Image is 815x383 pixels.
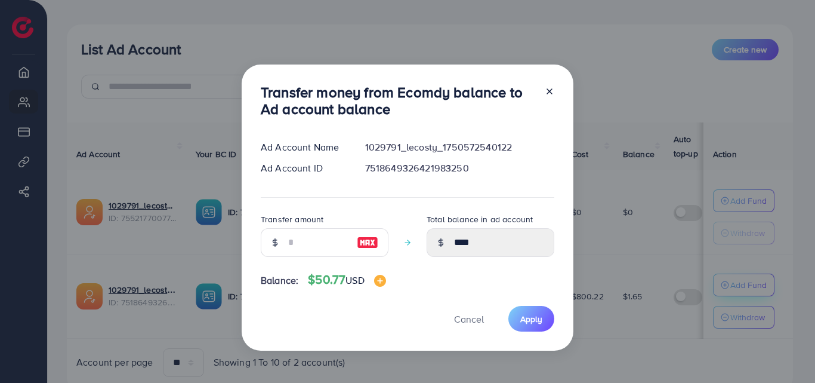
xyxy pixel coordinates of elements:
[357,235,378,250] img: image
[261,84,535,118] h3: Transfer money from Ecomdy balance to Ad account balance
[261,213,323,225] label: Transfer amount
[520,313,542,325] span: Apply
[251,161,356,175] div: Ad Account ID
[439,306,499,332] button: Cancel
[374,275,386,287] img: image
[356,140,564,154] div: 1029791_lecosty_1750572540122
[508,306,554,332] button: Apply
[764,329,806,374] iframe: Chat
[261,274,298,287] span: Balance:
[454,312,484,326] span: Cancel
[251,140,356,154] div: Ad Account Name
[427,213,533,225] label: Total balance in ad account
[345,274,364,287] span: USD
[356,161,564,175] div: 7518649326421983250
[308,272,385,287] h4: $50.77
